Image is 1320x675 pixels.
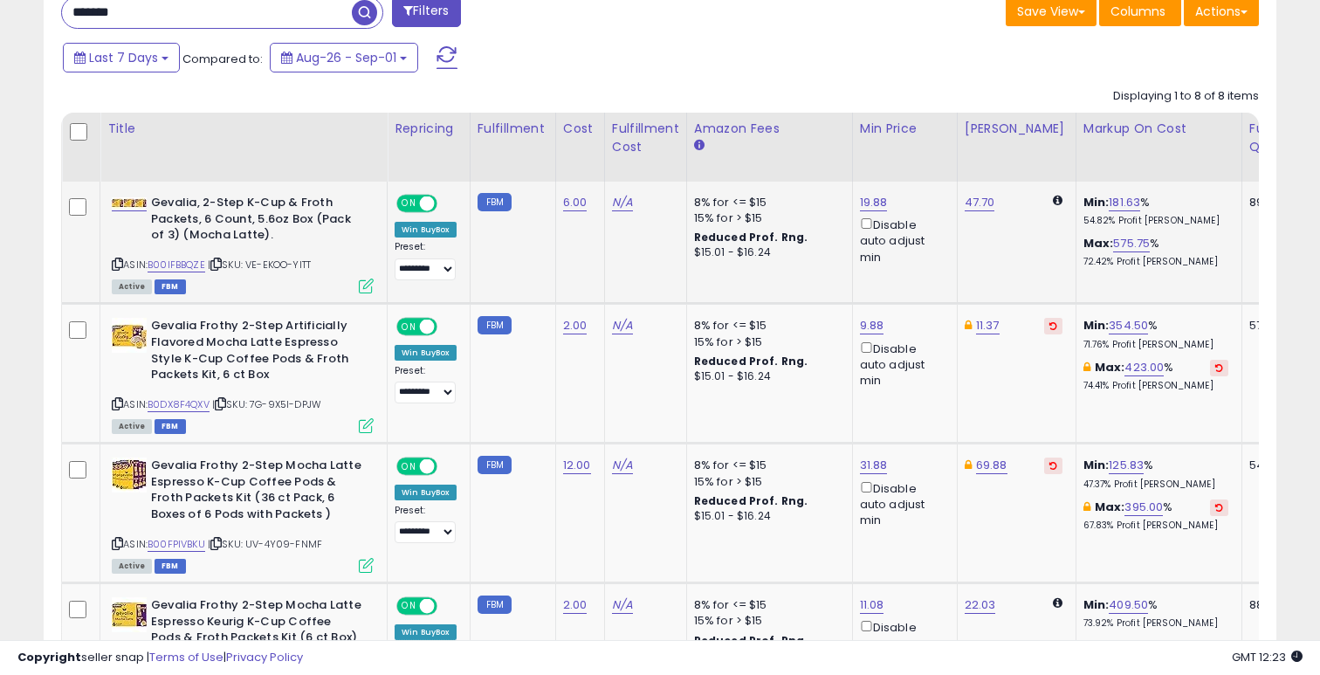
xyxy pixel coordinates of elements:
[398,196,420,211] span: ON
[965,596,996,614] a: 22.03
[212,397,321,411] span: | SKU: 7G-9X5I-DPJW
[270,43,418,72] button: Aug-26 - Sep-01
[435,599,463,614] span: OFF
[395,345,457,361] div: Win BuyBox
[478,456,512,474] small: FBM
[1083,236,1228,268] div: %
[965,194,995,211] a: 47.70
[694,318,839,334] div: 8% for <= $15
[107,120,380,138] div: Title
[694,597,839,613] div: 8% for <= $15
[694,120,845,138] div: Amazon Fees
[398,599,420,614] span: ON
[63,43,180,72] button: Last 7 Days
[694,138,705,154] small: Amazon Fees.
[612,120,679,156] div: Fulfillment Cost
[478,596,512,614] small: FBM
[1053,195,1062,206] i: Calculated using Dynamic Max Price.
[1113,235,1150,252] a: 575.75
[860,194,888,211] a: 19.88
[395,241,457,280] div: Preset:
[1083,317,1110,334] b: Min:
[694,210,839,226] div: 15% for > $15
[860,457,888,474] a: 31.88
[563,194,588,211] a: 6.00
[226,649,303,665] a: Privacy Policy
[1083,380,1228,392] p: 74.41% Profit [PERSON_NAME]
[155,559,186,574] span: FBM
[398,320,420,334] span: ON
[694,369,839,384] div: $15.01 - $16.24
[395,505,457,544] div: Preset:
[976,317,1000,334] a: 11.37
[296,49,396,66] span: Aug-26 - Sep-01
[478,316,512,334] small: FBM
[1083,458,1228,490] div: %
[112,559,152,574] span: All listings currently available for purchase on Amazon
[1083,235,1114,251] b: Max:
[89,49,158,66] span: Last 7 Days
[1095,359,1125,375] b: Max:
[694,334,839,350] div: 15% for > $15
[1083,195,1228,227] div: %
[1249,318,1303,334] div: 576
[1083,360,1228,392] div: %
[395,365,457,404] div: Preset:
[112,597,147,632] img: 51brczcrcfL._SL40_.jpg
[694,458,839,473] div: 8% for <= $15
[1249,458,1303,473] div: 54
[1083,339,1228,351] p: 71.76% Profit [PERSON_NAME]
[112,458,147,492] img: 51BVX6hUOEL._SL40_.jpg
[563,457,591,474] a: 12.00
[1076,113,1241,182] th: The percentage added to the cost of goods (COGS) that forms the calculator for Min & Max prices.
[17,650,303,666] div: seller snap | |
[860,596,884,614] a: 11.08
[612,317,633,334] a: N/A
[1249,195,1303,210] div: 89
[208,258,311,272] span: | SKU: VE-EKOO-YITT
[112,197,147,209] img: 41Epe4GhRIL._SL40_.jpg
[1124,359,1164,376] a: 423.00
[148,397,210,412] a: B0DX8F4QXV
[1083,597,1228,630] div: %
[1083,256,1228,268] p: 72.42% Profit [PERSON_NAME]
[1109,457,1144,474] a: 125.83
[1109,194,1140,211] a: 181.63
[112,318,147,353] img: 51f0yCWHJrL._SL40_.jpg
[694,195,839,210] div: 8% for <= $15
[398,459,420,474] span: ON
[148,537,205,552] a: B00FPIVBKU
[1083,215,1228,227] p: 54.82% Profit [PERSON_NAME]
[395,120,463,138] div: Repricing
[1083,318,1228,350] div: %
[860,317,884,334] a: 9.88
[182,51,263,67] span: Compared to:
[1095,499,1125,515] b: Max:
[694,493,808,508] b: Reduced Prof. Rng.
[694,354,808,368] b: Reduced Prof. Rng.
[694,230,808,245] b: Reduced Prof. Rng.
[17,649,81,665] strong: Copyright
[112,458,374,571] div: ASIN:
[563,317,588,334] a: 2.00
[151,458,363,527] b: Gevalia Frothy 2-Step Mocha Latte Espresso K-Cup Coffee Pods & Froth Packets Kit (36 ct Pack, 6 B...
[965,120,1069,138] div: [PERSON_NAME]
[1249,597,1303,613] div: 88
[694,245,839,260] div: $15.01 - $16.24
[151,318,363,387] b: Gevalia Frothy 2-Step Artificially Flavored Mocha Latte Espresso Style K-Cup Coffee Pods & Froth ...
[1109,317,1148,334] a: 354.50
[1113,88,1259,105] div: Displaying 1 to 8 of 8 items
[395,485,457,500] div: Win BuyBox
[151,195,363,248] b: Gevalia, 2-Step K-Cup & Froth Packets, 6 Count, 5.6oz Box (Pack of 3) (Mocha Latte).
[1249,120,1310,156] div: Fulfillable Quantity
[1083,520,1228,532] p: 67.83% Profit [PERSON_NAME]
[612,457,633,474] a: N/A
[148,258,205,272] a: B00IFBBQZE
[435,320,463,334] span: OFF
[1083,617,1228,630] p: 73.92% Profit [PERSON_NAME]
[435,196,463,211] span: OFF
[1110,3,1165,20] span: Columns
[1083,479,1228,491] p: 47.37% Profit [PERSON_NAME]
[612,596,633,614] a: N/A
[1083,596,1110,613] b: Min:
